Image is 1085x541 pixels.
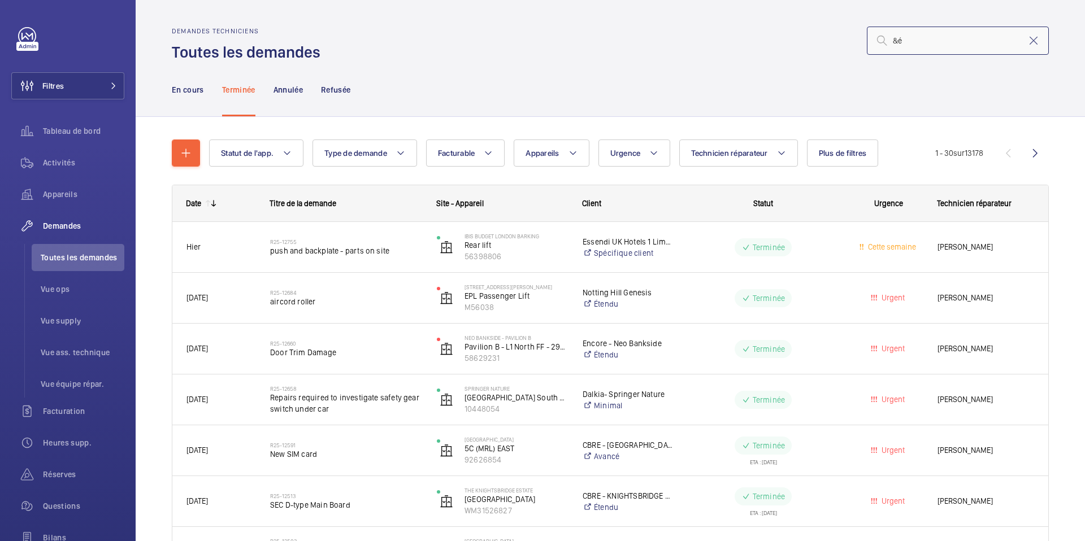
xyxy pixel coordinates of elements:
[270,392,422,415] span: Repairs required to investigate safety gear switch under car
[465,334,568,341] p: Neo Bankside - Pavilion B
[43,220,124,232] span: Demandes
[41,283,124,295] span: Vue ops
[514,139,589,167] button: Appareils
[42,80,64,91] span: Filtres
[186,199,201,208] div: Date
[753,343,785,355] p: Terminée
[750,505,777,516] div: ETA : [DATE]
[938,444,1034,457] span: [PERSON_NAME]
[583,338,672,349] p: Encore - Neo Bankside
[222,84,255,95] p: Terminée
[43,500,124,512] span: Questions
[819,149,867,158] span: Plus de filtres
[426,139,505,167] button: Facturable
[583,501,672,513] a: Étendu
[753,491,785,502] p: Terminée
[221,149,274,158] span: Statut de l'app.
[866,242,916,251] span: Cette semaine
[172,27,327,35] h2: Demandes techniciens
[465,505,568,516] p: WM31526827
[938,495,1034,508] span: [PERSON_NAME]
[11,72,124,99] button: Filtres
[270,385,422,392] h2: R25-12658
[270,238,422,245] h2: R25-12755
[172,84,204,95] p: En cours
[186,395,208,404] span: [DATE]
[465,239,568,251] p: Rear lift
[526,149,559,158] span: Appareils
[938,291,1034,304] span: [PERSON_NAME]
[874,199,903,208] span: Urgence
[209,139,303,167] button: Statut de l'app.
[270,499,422,511] span: SEC D-type Main Board
[43,189,124,200] span: Appareils
[321,84,350,95] p: Refusée
[465,251,568,262] p: 56398806
[313,139,417,167] button: Type de demande
[465,403,568,415] p: 10448054
[270,492,422,499] h2: R25-12513
[465,233,568,239] p: IBIS BUDGET LONDON BARKING
[879,395,905,404] span: Urgent
[465,487,568,494] p: The Knightsbridge Estate
[582,199,601,208] span: Client
[43,437,124,448] span: Heures supp.
[583,389,672,400] p: Dalkia- Springer Nature
[938,342,1034,355] span: [PERSON_NAME]
[750,455,777,465] div: ETA : [DATE]
[937,199,1012,208] span: Technicien réparateur
[465,352,568,364] p: 58629231
[583,247,672,259] a: Spécifique client
[270,199,336,208] span: Titre de la demande
[465,454,568,465] p: 92626854
[270,289,422,296] h2: R25-12684
[186,242,201,251] span: Hier
[583,451,672,462] a: Avancé
[583,490,672,501] p: CBRE - KNIGHTSBRIDGE ESTATE
[610,149,641,158] span: Urgence
[43,469,124,480] span: Réserves
[879,446,905,455] span: Urgent
[938,241,1034,254] span: [PERSON_NAME]
[598,139,671,167] button: Urgence
[440,241,453,254] img: elevator.svg
[465,443,568,454] p: 5C (MRL) EAST
[583,400,672,411] a: Minimal
[679,139,797,167] button: Technicien réparateur
[274,84,303,95] p: Annulée
[41,378,124,390] span: Vue équipe répar.
[583,236,672,247] p: Essendi UK Hotels 1 Limited
[270,340,422,347] h2: R25-12660
[753,242,785,253] p: Terminée
[43,157,124,168] span: Activités
[465,341,568,352] p: Pavilion B - L1 North FF - 299809012
[270,448,422,460] span: New SIM card
[807,139,879,167] button: Plus de filtres
[186,344,208,353] span: [DATE]
[270,296,422,307] span: aircord roller
[465,302,568,313] p: M56038
[465,494,568,505] p: [GEOGRAPHIC_DATA]
[879,496,905,505] span: Urgent
[938,393,1034,406] span: [PERSON_NAME]
[465,385,568,392] p: Springer Nature
[465,283,568,290] p: [STREET_ADDRESS][PERSON_NAME]
[753,293,785,304] p: Terminée
[172,42,327,63] h1: Toutes les demandes
[440,393,453,407] img: elevator.svg
[691,149,767,158] span: Technicien réparateur
[440,342,453,356] img: elevator.svg
[753,440,785,451] p: Terminée
[186,293,208,302] span: [DATE]
[440,291,453,305] img: elevator.svg
[583,349,672,360] a: Étendu
[41,347,124,358] span: Vue ass. technique
[186,446,208,455] span: [DATE]
[879,293,905,302] span: Urgent
[867,27,1049,55] input: Chercher par numéro demande ou de devis
[324,149,387,158] span: Type de demande
[583,287,672,298] p: Notting Hill Genesis
[270,347,422,358] span: Door Trim Damage
[186,496,208,505] span: [DATE]
[270,442,422,448] h2: R25-12591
